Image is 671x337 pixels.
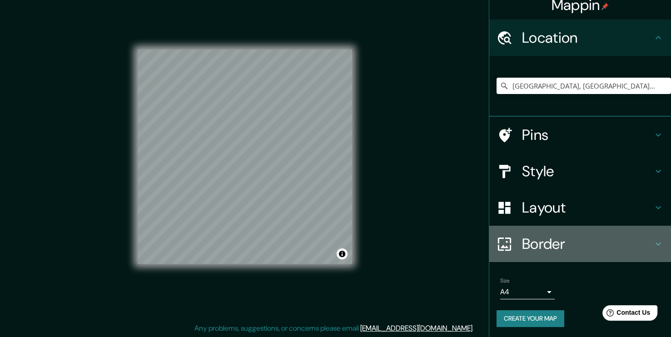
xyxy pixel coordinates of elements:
img: pin-icon.png [601,3,609,10]
h4: Layout [522,198,653,217]
p: Any problems, suggestions, or concerns please email . [194,323,474,334]
a: [EMAIL_ADDRESS][DOMAIN_NAME] [360,323,472,333]
canvas: Map [138,50,352,264]
div: . [475,323,477,334]
div: . [474,323,475,334]
div: Pins [489,117,671,153]
div: Location [489,20,671,56]
input: Pick your city or area [497,78,671,94]
h4: Border [522,235,653,253]
label: Size [500,277,510,285]
div: Layout [489,189,671,226]
h4: Location [522,29,653,47]
div: A4 [500,285,555,299]
button: Toggle attribution [337,248,348,259]
h4: Style [522,162,653,180]
button: Create your map [497,310,564,327]
div: Border [489,226,671,262]
h4: Pins [522,126,653,144]
iframe: Help widget launcher [590,302,661,327]
div: Style [489,153,671,189]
